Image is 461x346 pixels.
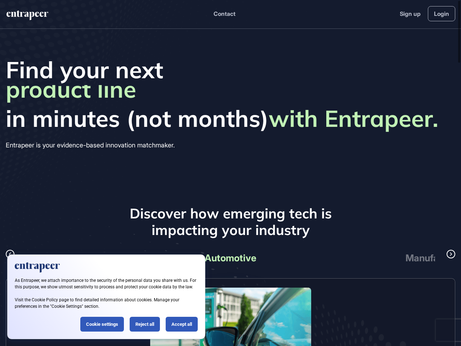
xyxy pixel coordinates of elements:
span: product line [6,75,136,105]
div: Entrapeer is your evidence-based innovation matchmaker. [6,139,455,151]
h3: Discover how emerging tech is [6,205,455,222]
button: Contact [214,9,236,18]
a: Login [428,6,455,21]
span: in minutes (not months) [6,105,455,132]
a: Sign up [400,9,421,18]
a: entrapeer-logo [6,10,49,23]
h3: impacting your industry [6,222,455,238]
span: Find your next [6,56,455,84]
div: Automotive [130,250,331,267]
strong: with Entrapeer. [269,104,438,133]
